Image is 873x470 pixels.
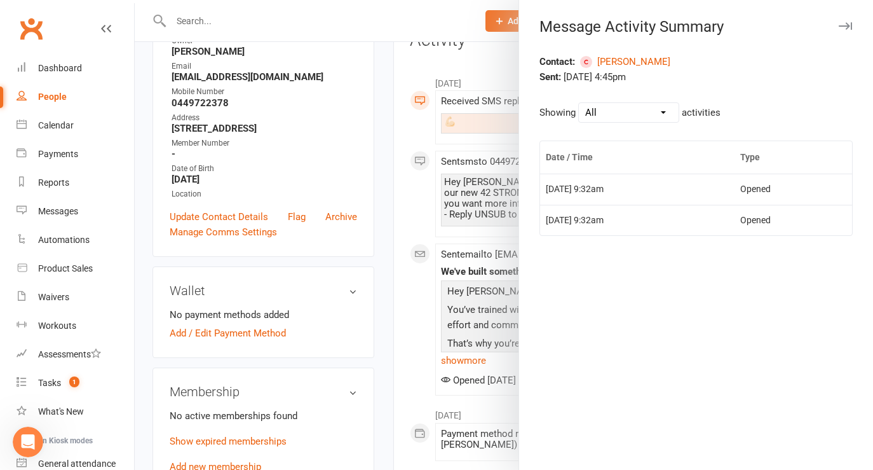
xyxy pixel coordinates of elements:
[540,174,734,204] td: [DATE] 9:32am
[38,263,93,273] div: Product Sales
[20,373,30,383] button: Emoji picker
[38,149,78,159] div: Payments
[17,397,134,426] a: What's New
[20,329,98,342] div: Was that helpful?
[62,12,144,22] h1: [PERSON_NAME]
[17,83,134,111] a: People
[58,92,68,102] a: Source reference 143271:
[13,427,43,457] iframe: Intercom live chat
[20,207,234,269] div: You can either create a new custom report using and configure it with the same criteria , or use ...
[10,45,244,321] div: Yes, you can reuse your edited contact list by exporting it as a CSV file and then creating a new...
[218,368,238,388] button: Send a message…
[17,169,134,197] a: Reports
[17,140,134,169] a: Payments
[539,69,853,85] div: [DATE] 4:45pm
[30,155,234,167] li: Select
[539,102,853,123] div: Showing activities
[20,53,234,102] div: Yes, you can reuse your edited contact list by exporting it as a CSV file and then creating a new...
[734,141,852,174] th: Type
[30,169,234,181] li: You'll receive the CSV file in your email
[20,188,105,198] b: To reuse the list:
[17,254,134,283] a: Product Sales
[15,13,47,45] a: Clubworx
[38,321,76,331] div: Workouts
[38,459,116,469] div: General attendance
[17,197,134,226] a: Messages
[206,171,216,181] a: Source reference 9691761:
[38,206,78,216] div: Messages
[38,349,101,359] div: Assessments
[57,155,126,165] b: Export to CSV
[734,174,852,204] td: Opened
[38,235,90,245] div: Automations
[17,283,134,312] a: Waivers
[519,18,873,36] div: Message Activity Summary
[540,141,734,174] th: Date / Time
[540,205,734,235] td: [DATE] 9:32am
[17,226,134,254] a: Automations
[10,45,244,322] div: Toby says…
[69,377,79,387] span: 1
[17,340,134,369] a: Assessments
[539,71,561,83] strong: Sent:
[222,258,233,268] a: Source reference 143309:
[17,111,134,140] a: Calendar
[38,63,82,73] div: Dashboard
[11,346,243,368] textarea: Message…
[17,312,134,340] a: Workouts
[38,292,69,302] div: Waivers
[38,120,74,130] div: Calendar
[734,205,852,235] td: Opened
[38,177,69,188] div: Reports
[17,369,134,397] a: Tasks 1
[30,128,234,151] li: Click the downwards arrow button on the top right corner
[38,378,61,388] div: Tasks
[20,109,156,120] b: To export your current list:
[10,321,108,349] div: Was that helpful?[PERSON_NAME] • 3h ago
[8,5,32,29] button: go back
[38,92,67,102] div: People
[539,54,575,69] strong: Contact:
[38,406,84,417] div: What's New
[44,219,169,230] b: Reports > +New Reports
[580,54,670,69] a: [PERSON_NAME]
[36,7,57,27] img: Profile image for Toby
[60,373,71,383] button: Upload attachment
[10,321,244,377] div: Toby says…
[17,54,134,83] a: Dashboard
[222,5,246,29] button: Home
[40,373,50,383] button: Gif picker
[20,275,234,313] div: This way, your manually edited contact list becomes a reusable resource for future communications...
